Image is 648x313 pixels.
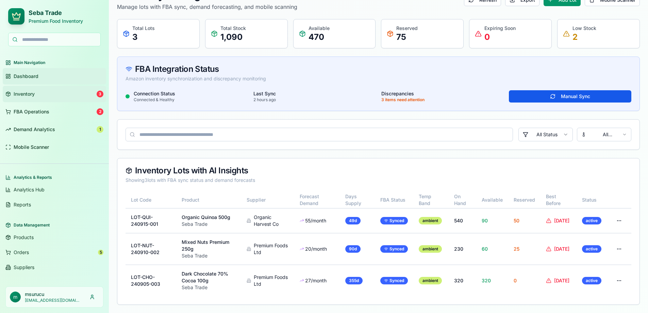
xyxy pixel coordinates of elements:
td: LOT-QUI-240915-001 [126,208,176,233]
th: On Hand [449,192,476,208]
span: Mobile Scanner [14,144,49,151]
th: Reserved [508,192,541,208]
div: active [582,245,601,253]
td: LOT-NUT-240910-002 [126,233,176,265]
div: Premium Foods Ltd [247,242,289,256]
p: Connected & Healthy [134,97,175,103]
p: 1,090 [220,32,246,43]
th: FBA Status [375,192,413,208]
span: Inventory [14,91,35,97]
th: Days Supply [340,192,375,208]
div: ambient [419,217,442,224]
p: 470 [309,32,330,43]
button: Manual Sync [509,90,631,103]
p: Seba Trade [182,284,236,291]
th: Supplier [241,192,294,208]
div: Inventory Lots with AI Insights [126,167,631,175]
span: Reports [14,201,31,208]
span: 20 /month [305,246,327,252]
span: 55 /month [305,217,326,224]
td: LOT-CHO-240905-003 [126,265,176,296]
p: 3 items need attention [381,97,504,103]
th: Temp Band [413,192,449,208]
span: [DATE] [554,246,569,252]
p: Mixed Nuts Premium 250g [182,239,236,252]
span: [DATE] [554,217,569,224]
td: 90 [476,208,508,233]
th: Product [176,192,241,208]
div: 2 [97,108,103,115]
p: Reserved [396,25,418,32]
div: 90 d [345,245,361,253]
span: Dashboard [14,73,38,80]
span: Products [14,234,34,241]
div: FBA Integration Status [126,65,631,73]
td: 0 [508,265,541,296]
h2: Seba Trade [29,8,83,18]
td: 230 [449,233,476,265]
p: 3 [132,32,155,43]
th: Forecast Demand [294,192,340,208]
span: [DATE] [554,277,569,284]
p: Premium Food Inventory [29,18,83,25]
div: Organic Harvest Co [247,214,289,228]
p: Total Lots [132,25,155,32]
div: Main Navigation [3,57,106,68]
p: [EMAIL_ADDRESS][DOMAIN_NAME] [25,298,81,303]
div: Synced [380,217,408,224]
p: 2 hours ago [253,97,376,103]
td: 320 [449,265,476,296]
div: Data Management [3,220,106,231]
td: 25 [508,233,541,265]
p: Discrepancies [381,90,504,97]
p: Seba Trade [182,252,236,259]
div: 1 [97,126,103,133]
a: Mobile Scanner [3,139,106,155]
p: Total Stock [220,25,246,32]
th: Lot Code [126,192,176,208]
p: msurucu [25,291,81,298]
a: Demand Analytics1 [3,121,106,138]
span: Orders [14,249,29,256]
td: 320 [476,265,508,296]
p: Connection Status [134,90,175,97]
th: Status [577,192,607,208]
p: Manage lots with FBA sync, demand forecasting, and mobile scanning [117,3,297,11]
p: Low Stock [572,25,596,32]
p: 2 [572,32,596,43]
a: Products [3,231,106,244]
a: Analytics Hub [3,183,106,197]
div: active [582,217,601,224]
th: Available [476,192,508,208]
div: 5 [98,250,103,255]
p: 0 [484,32,516,43]
div: 49 d [345,217,361,224]
p: Expiring Soon [484,25,516,32]
div: 3 [97,91,103,97]
div: ambient [419,277,442,284]
p: Organic Quinoa 500g [182,214,236,221]
th: Best Before [541,192,577,208]
p: 75 [396,32,418,43]
span: Analytics Hub [14,186,45,193]
div: active [582,277,601,284]
a: Reports [3,198,106,212]
div: Analytics & Reports [3,172,106,183]
p: Seba Trade [182,221,236,228]
td: 540 [449,208,476,233]
span: FBA Operations [14,108,49,115]
span: Suppliers [14,264,34,271]
div: Synced [380,245,408,253]
td: 60 [476,233,508,265]
p: Available [309,25,330,32]
span: m [10,292,21,302]
div: Amazon inventory synchronization and discrepancy monitoring [126,75,631,82]
div: Premium Foods Ltd [247,274,289,287]
div: Showing 3 lots with FBA sync status and demand forecasts [126,177,631,184]
a: FBA Operations2 [3,104,106,120]
span: 27 /month [305,277,327,284]
a: Inventory3 [3,86,106,102]
div: Synced [380,277,408,284]
div: 355 d [345,277,363,284]
p: Dark Chocolate 70% Cocoa 100g [182,270,236,284]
